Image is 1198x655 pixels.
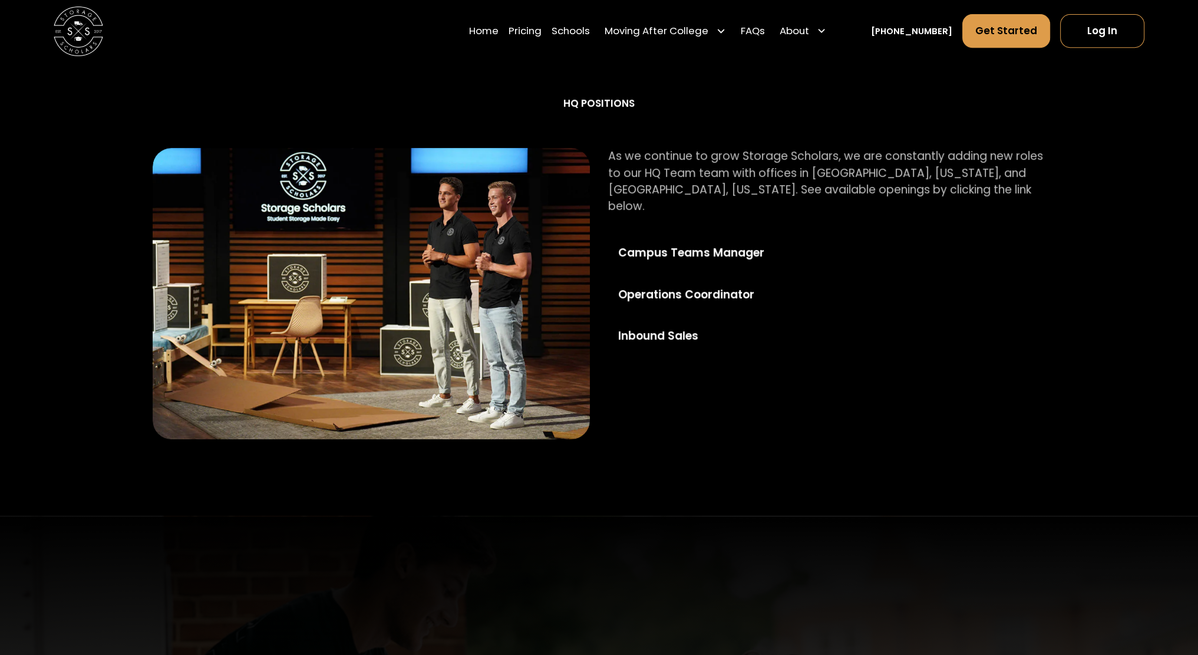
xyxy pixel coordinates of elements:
[469,14,499,48] a: Home
[618,245,797,261] div: Campus Teams Manager
[54,6,103,56] img: Storage Scholars main logo
[608,318,806,354] a: Inbound Sales
[618,287,797,303] div: Operations Coordinator
[605,24,708,38] div: Moving After College
[153,96,1045,111] div: HQ Positions
[775,14,831,48] div: About
[600,14,731,48] div: Moving After College
[1060,14,1144,48] a: Log In
[962,14,1050,48] a: Get Started
[618,328,797,344] div: Inbound Sales
[608,148,1045,215] p: As we continue to grow Storage Scholars, we are constantly adding new roles to our HQ Team team w...
[552,14,590,48] a: Schools
[780,24,809,38] div: About
[871,25,952,38] a: [PHONE_NUMBER]
[608,277,806,313] a: Operations Coordinator
[509,14,542,48] a: Pricing
[741,14,765,48] a: FAQs
[608,235,806,271] a: Campus Teams Manager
